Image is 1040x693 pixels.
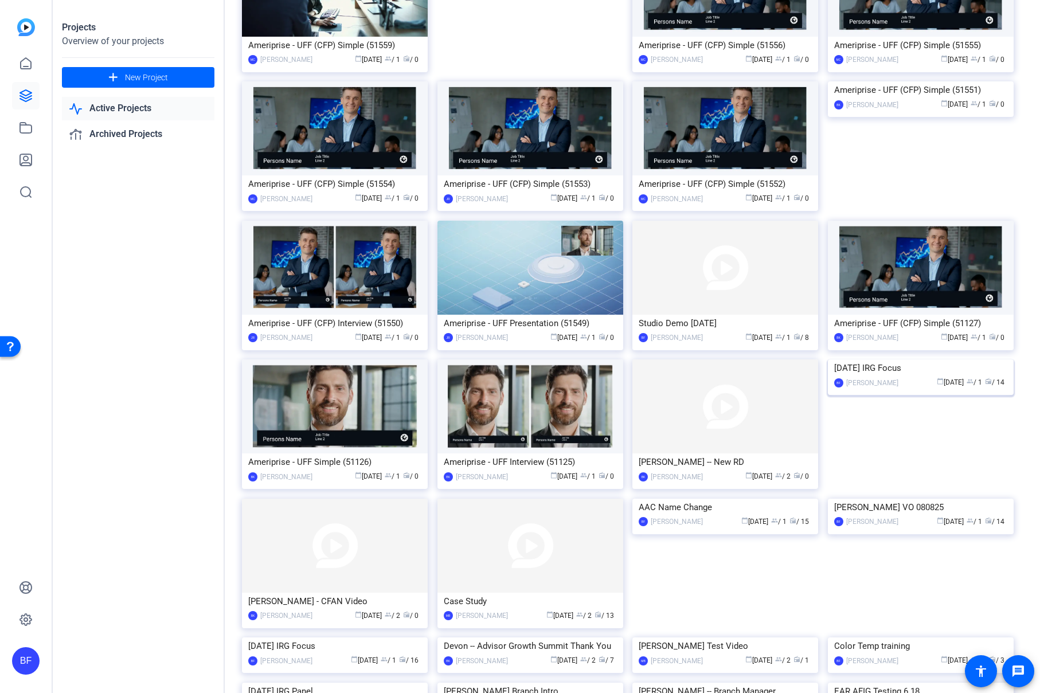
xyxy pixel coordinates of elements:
[651,332,703,343] div: [PERSON_NAME]
[639,656,648,665] div: MB
[745,656,752,663] span: calendar_today
[967,378,982,386] span: / 1
[789,517,796,524] span: radio
[260,332,312,343] div: [PERSON_NAME]
[62,123,214,146] a: Archived Projects
[385,472,392,479] span: group
[550,194,557,201] span: calendar_today
[580,472,587,479] span: group
[550,472,577,480] span: [DATE]
[248,194,257,203] div: MC
[834,637,1007,655] div: Color Temp training
[771,517,778,524] span: group
[385,56,400,64] span: / 1
[745,472,772,480] span: [DATE]
[599,472,605,479] span: radio
[775,194,782,201] span: group
[355,194,382,202] span: [DATE]
[834,499,1007,516] div: [PERSON_NAME] VO 080825
[403,612,419,620] span: / 0
[248,315,421,332] div: Ameriprise - UFF (CFP) Interview (51550)
[846,655,898,667] div: [PERSON_NAME]
[444,175,617,193] div: Ameriprise - UFF (CFP) Simple (51553)
[260,54,312,65] div: [PERSON_NAME]
[985,517,992,524] span: radio
[580,334,596,342] span: / 1
[599,656,614,664] span: / 7
[355,56,382,64] span: [DATE]
[444,593,617,610] div: Case Study
[399,656,419,664] span: / 16
[403,194,410,201] span: radio
[351,656,378,664] span: [DATE]
[385,472,400,480] span: / 1
[639,194,648,203] div: MC
[834,81,1007,99] div: Ameriprise - UFF (CFP) Simple (51551)
[937,378,964,386] span: [DATE]
[385,333,392,340] span: group
[834,333,843,342] div: BK
[775,472,782,479] span: group
[775,194,791,202] span: / 1
[576,611,583,618] span: group
[550,656,577,664] span: [DATE]
[403,611,410,618] span: radio
[989,334,1004,342] span: / 0
[260,193,312,205] div: [PERSON_NAME]
[444,611,453,620] div: MB
[599,194,605,201] span: radio
[971,333,978,340] span: group
[248,175,421,193] div: Ameriprise - UFF (CFP) Simple (51554)
[941,334,968,342] span: [DATE]
[834,315,1007,332] div: Ameriprise - UFF (CFP) Simple (51127)
[989,56,1004,64] span: / 0
[595,612,614,620] span: / 13
[974,664,988,678] mat-icon: accessibility
[971,100,978,107] span: group
[793,333,800,340] span: radio
[846,516,898,527] div: [PERSON_NAME]
[385,611,392,618] span: group
[745,194,772,202] span: [DATE]
[550,472,557,479] span: calendar_today
[456,193,508,205] div: [PERSON_NAME]
[971,100,986,108] span: / 1
[456,655,508,667] div: [PERSON_NAME]
[941,56,968,64] span: [DATE]
[355,334,382,342] span: [DATE]
[385,55,392,62] span: group
[248,656,257,665] div: BF
[745,334,772,342] span: [DATE]
[550,333,557,340] span: calendar_today
[444,656,453,665] div: BK
[599,333,605,340] span: radio
[580,333,587,340] span: group
[248,333,257,342] div: JR
[580,656,587,663] span: group
[248,55,257,64] div: MC
[941,656,948,663] span: calendar_today
[248,37,421,54] div: Ameriprise - UFF (CFP) Simple (51559)
[745,656,772,664] span: [DATE]
[775,656,791,664] span: / 2
[941,100,948,107] span: calendar_today
[444,453,617,471] div: Ameriprise - UFF Interview (51125)
[385,194,392,201] span: group
[106,71,120,85] mat-icon: add
[385,194,400,202] span: / 1
[793,472,800,479] span: radio
[355,55,362,62] span: calendar_today
[971,55,978,62] span: group
[651,655,703,667] div: [PERSON_NAME]
[793,472,809,480] span: / 0
[834,359,1007,377] div: [DATE] IRG Focus
[125,72,168,84] span: New Project
[985,378,992,385] span: radio
[580,656,596,664] span: / 2
[745,194,752,201] span: calendar_today
[793,194,800,201] span: radio
[971,56,986,64] span: / 1
[745,55,752,62] span: calendar_today
[12,647,40,675] div: BF
[989,55,996,62] span: radio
